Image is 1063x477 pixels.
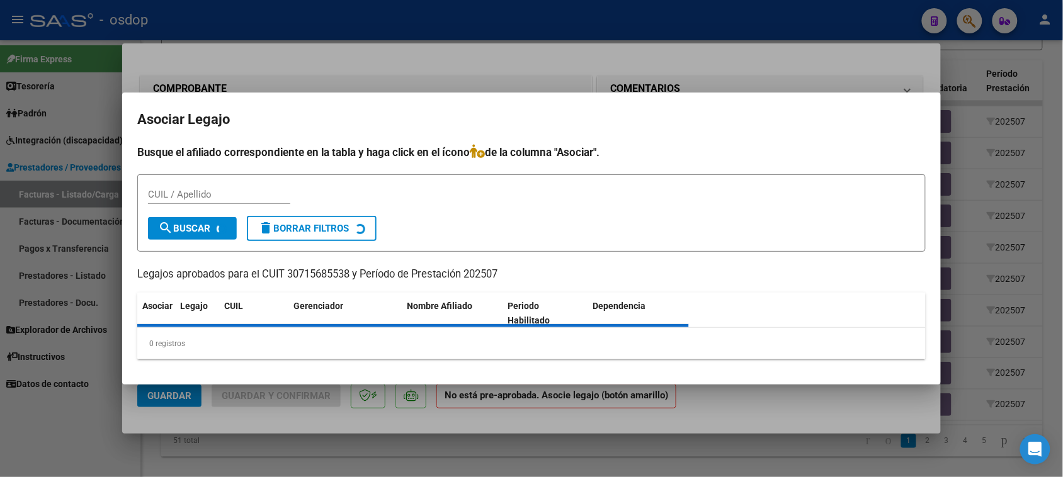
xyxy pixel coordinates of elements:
span: Dependencia [593,301,646,311]
span: Gerenciador [293,301,343,311]
span: Borrar Filtros [258,223,349,234]
div: 0 registros [137,328,926,359]
div: Open Intercom Messenger [1020,434,1050,464]
span: Periodo Habilitado [508,301,550,325]
span: CUIL [224,301,243,311]
datatable-header-cell: CUIL [219,293,288,334]
mat-icon: search [158,220,173,235]
span: Buscar [158,223,210,234]
h4: Busque el afiliado correspondiente en la tabla y haga click en el ícono de la columna "Asociar". [137,144,926,160]
span: Asociar [142,301,173,311]
button: Buscar [148,217,237,240]
datatable-header-cell: Dependencia [588,293,690,334]
p: Legajos aprobados para el CUIT 30715685538 y Período de Prestación 202507 [137,267,926,283]
span: Legajo [180,301,208,311]
datatable-header-cell: Legajo [175,293,219,334]
datatable-header-cell: Asociar [137,293,175,334]
mat-icon: delete [258,220,273,235]
span: Nombre Afiliado [407,301,472,311]
datatable-header-cell: Periodo Habilitado [503,293,588,334]
datatable-header-cell: Nombre Afiliado [402,293,503,334]
button: Borrar Filtros [247,216,377,241]
h2: Asociar Legajo [137,108,926,132]
datatable-header-cell: Gerenciador [288,293,402,334]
